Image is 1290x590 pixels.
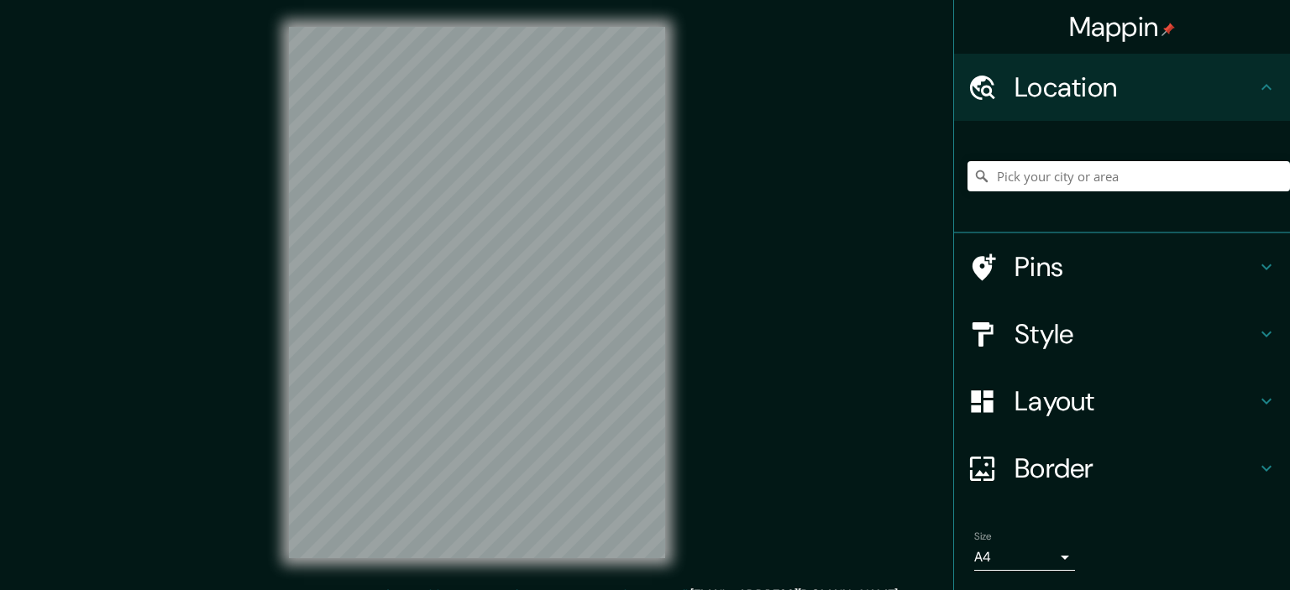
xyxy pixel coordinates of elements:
[954,233,1290,300] div: Pins
[1069,10,1176,44] h4: Mappin
[1015,317,1256,351] h4: Style
[1015,250,1256,284] h4: Pins
[954,368,1290,435] div: Layout
[974,544,1075,571] div: A4
[974,530,992,544] label: Size
[289,27,665,558] canvas: Map
[967,161,1290,191] input: Pick your city or area
[1162,23,1175,36] img: pin-icon.png
[1015,70,1256,104] h4: Location
[1015,452,1256,485] h4: Border
[954,435,1290,502] div: Border
[1015,384,1256,418] h4: Layout
[954,300,1290,368] div: Style
[954,54,1290,121] div: Location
